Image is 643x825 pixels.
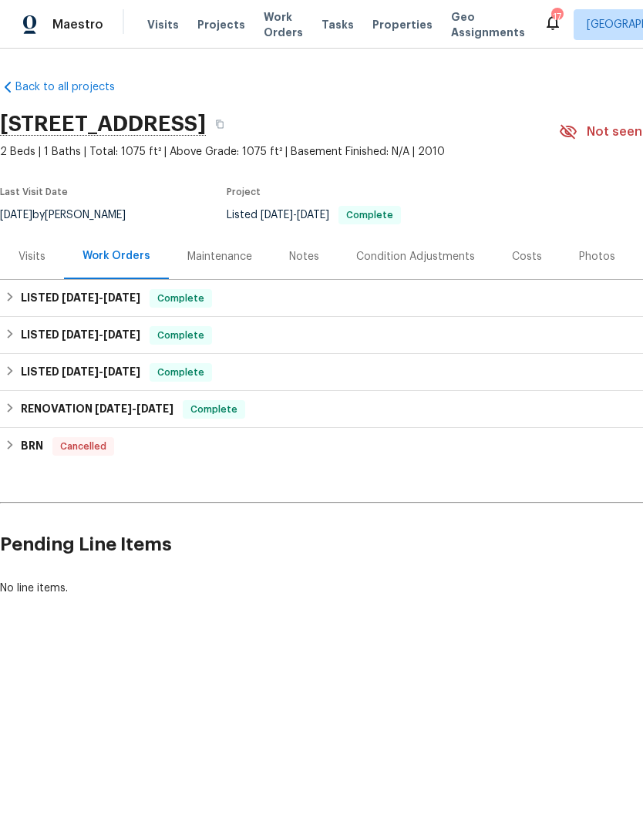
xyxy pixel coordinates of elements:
span: Complete [151,365,210,380]
span: Complete [340,210,399,220]
span: - [95,403,173,414]
span: Project [227,187,261,197]
span: Work Orders [264,9,303,40]
div: Maintenance [187,249,252,264]
div: Visits [19,249,45,264]
span: Tasks [321,19,354,30]
span: Projects [197,17,245,32]
span: [DATE] [297,210,329,221]
span: [DATE] [62,366,99,377]
span: Geo Assignments [451,9,525,40]
span: [DATE] [62,329,99,340]
div: Costs [512,249,542,264]
h6: LISTED [21,289,140,308]
span: - [62,292,140,303]
span: Visits [147,17,179,32]
h6: LISTED [21,363,140,382]
span: - [62,366,140,377]
span: - [261,210,329,221]
span: Cancelled [54,439,113,454]
span: Properties [372,17,433,32]
span: Complete [151,291,210,306]
span: [DATE] [103,329,140,340]
span: [DATE] [136,403,173,414]
div: Condition Adjustments [356,249,475,264]
span: - [62,329,140,340]
span: [DATE] [261,210,293,221]
div: Notes [289,249,319,264]
span: Listed [227,210,401,221]
div: 17 [551,9,562,25]
div: Work Orders [82,248,150,264]
span: Complete [151,328,210,343]
button: Copy Address [206,110,234,138]
span: Maestro [52,17,103,32]
h6: RENOVATION [21,400,173,419]
span: Complete [184,402,244,417]
h6: BRN [21,437,43,456]
span: [DATE] [95,403,132,414]
span: [DATE] [62,292,99,303]
span: [DATE] [103,292,140,303]
span: [DATE] [103,366,140,377]
h6: LISTED [21,326,140,345]
div: Photos [579,249,615,264]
